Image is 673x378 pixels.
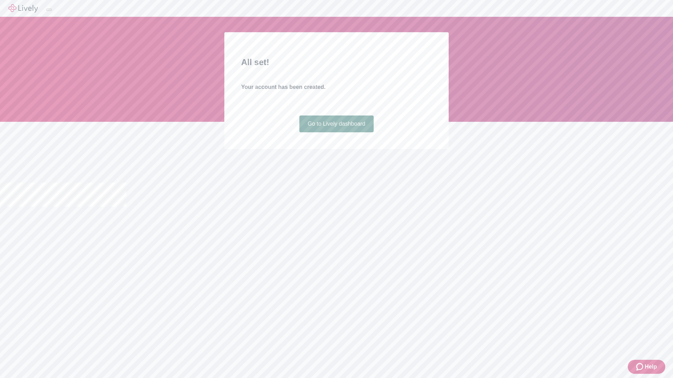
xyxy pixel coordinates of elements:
[8,4,38,13] img: Lively
[46,9,52,11] button: Log out
[241,56,432,69] h2: All set!
[241,83,432,91] h4: Your account has been created.
[636,363,645,371] svg: Zendesk support icon
[628,360,665,374] button: Zendesk support iconHelp
[645,363,657,371] span: Help
[299,115,374,132] a: Go to Lively dashboard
